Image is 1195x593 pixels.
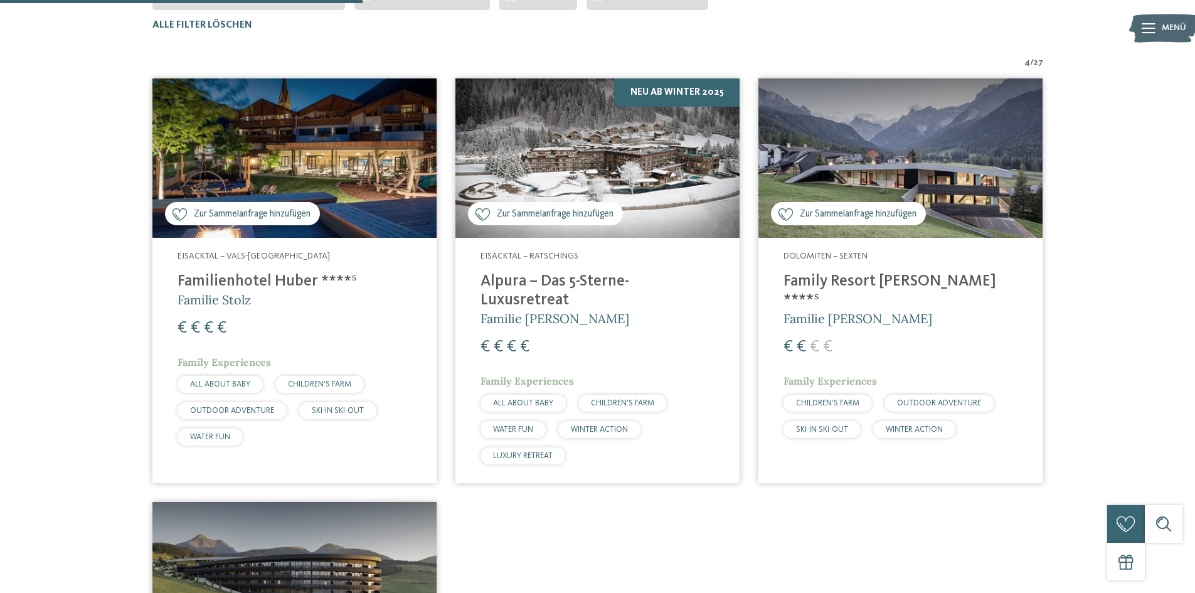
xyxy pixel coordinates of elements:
[312,407,364,415] span: SKI-IN SKI-OUT
[797,339,806,355] span: €
[152,78,437,238] img: Familienhotels gesucht? Hier findet ihr die besten!
[796,425,848,434] span: SKI-IN SKI-OUT
[152,78,437,483] a: Familienhotels gesucht? Hier findet ihr die besten! Zur Sammelanfrage hinzufügen Eisacktal – Vals...
[494,339,503,355] span: €
[190,380,250,388] span: ALL ABOUT BABY
[190,433,230,441] span: WATER FUN
[591,399,654,407] span: CHILDREN’S FARM
[194,208,311,221] span: Zur Sammelanfrage hinzufügen
[191,320,200,336] span: €
[481,339,490,355] span: €
[481,311,629,326] span: Familie [PERSON_NAME]
[796,399,859,407] span: CHILDREN’S FARM
[520,339,529,355] span: €
[178,272,412,291] h4: Familienhotel Huber ****ˢ
[758,78,1043,483] a: Familienhotels gesucht? Hier findet ihr die besten! Zur Sammelanfrage hinzufügen Dolomiten – Sext...
[783,339,793,355] span: €
[152,20,252,30] span: Alle Filter löschen
[178,252,330,260] span: Eisacktal – Vals-[GEOGRAPHIC_DATA]
[493,452,553,460] span: LUXURY RETREAT
[497,208,613,221] span: Zur Sammelanfrage hinzufügen
[507,339,516,355] span: €
[1034,56,1043,69] span: 27
[783,375,877,387] span: Family Experiences
[886,425,943,434] span: WINTER ACTION
[800,208,916,221] span: Zur Sammelanfrage hinzufügen
[493,425,533,434] span: WATER FUN
[190,407,274,415] span: OUTDOOR ADVENTURE
[493,399,553,407] span: ALL ABOUT BABY
[810,339,819,355] span: €
[455,78,740,238] img: Familienhotels gesucht? Hier findet ihr die besten!
[481,272,714,310] h4: Alpura – Das 5-Sterne-Luxusretreat
[481,252,578,260] span: Eisacktal – Ratschings
[571,425,628,434] span: WINTER ACTION
[823,339,832,355] span: €
[783,252,868,260] span: Dolomiten – Sexten
[783,311,932,326] span: Familie [PERSON_NAME]
[455,78,740,483] a: Familienhotels gesucht? Hier findet ihr die besten! Zur Sammelanfrage hinzufügen Neu ab Winter 20...
[897,399,981,407] span: OUTDOOR ADVENTURE
[758,78,1043,238] img: Family Resort Rainer ****ˢ
[1024,56,1030,69] span: 4
[1030,56,1034,69] span: /
[288,380,351,388] span: CHILDREN’S FARM
[178,292,251,307] span: Familie Stolz
[217,320,226,336] span: €
[178,356,271,368] span: Family Experiences
[204,320,213,336] span: €
[481,375,574,387] span: Family Experiences
[783,272,1017,310] h4: Family Resort [PERSON_NAME] ****ˢ
[178,320,187,336] span: €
